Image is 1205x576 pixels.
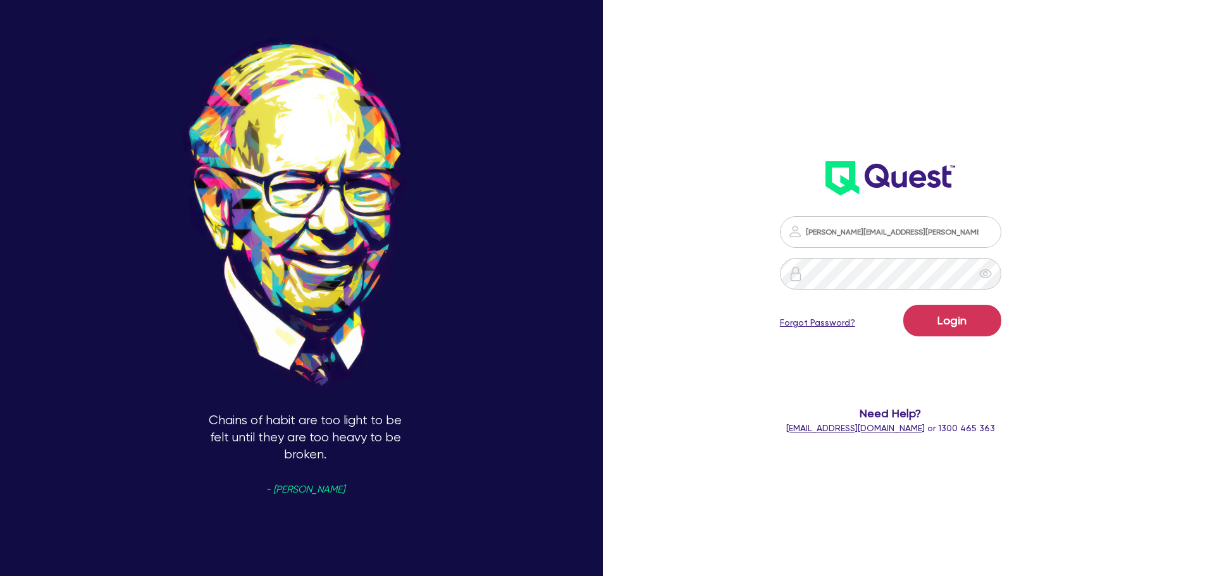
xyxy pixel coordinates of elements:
img: wH2k97JdezQIQAAAABJRU5ErkJggg== [825,161,955,195]
span: Need Help? [729,405,1053,422]
img: icon-password [788,224,803,239]
input: Email address [780,216,1001,248]
button: Login [903,305,1001,336]
span: eye [979,267,992,280]
img: icon-password [788,266,803,281]
a: Forgot Password? [780,316,855,329]
span: or 1300 465 363 [786,423,995,433]
span: - [PERSON_NAME] [266,485,345,494]
a: [EMAIL_ADDRESS][DOMAIN_NAME] [786,423,925,433]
